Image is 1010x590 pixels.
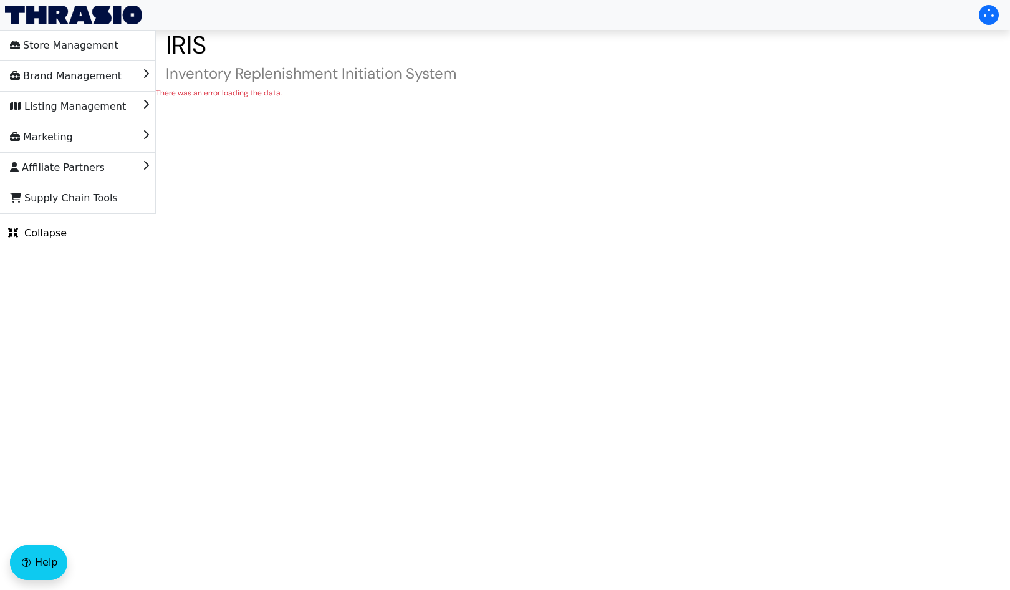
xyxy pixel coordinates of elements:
span: Listing Management [10,97,126,117]
button: Help floatingactionbutton [10,545,67,580]
span: Collapse [8,226,67,241]
span: Brand Management [10,66,122,86]
span: Affiliate Partners [10,158,105,178]
span: Supply Chain Tools [10,188,118,208]
span: Help [35,555,57,570]
img: Thrasio Logo [5,6,142,24]
span: Marketing [10,127,73,147]
h4: Inventory Replenishment Initiation System [156,65,1010,83]
div: There was an error loading the data. [156,88,1010,98]
span: Store Management [10,36,118,56]
h1: IRIS [156,30,1010,60]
